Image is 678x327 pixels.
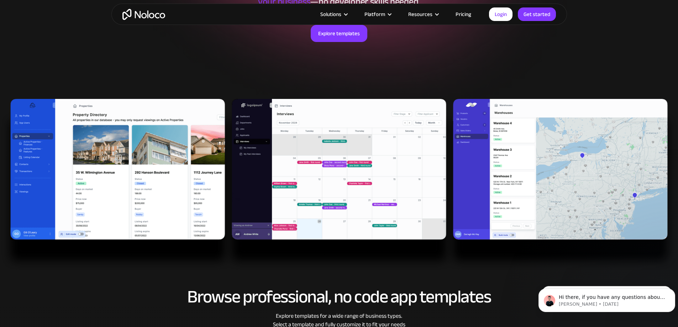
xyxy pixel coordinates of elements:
a: Get started [518,7,556,21]
a: Explore templates [311,25,367,42]
div: Platform [356,10,399,19]
a: Pricing [447,10,480,19]
div: Resources [399,10,447,19]
h2: Browse professional, no code app templates [119,287,560,306]
a: home [122,9,165,20]
a: Login [489,7,513,21]
div: Solutions [311,10,356,19]
iframe: Intercom notifications message [536,274,678,323]
div: Resources [408,10,432,19]
div: Solutions [320,10,341,19]
div: Platform [364,10,385,19]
